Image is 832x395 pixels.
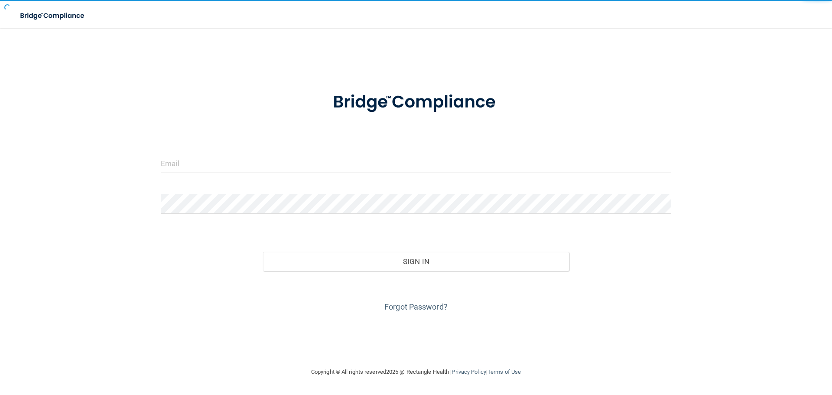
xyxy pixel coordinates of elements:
input: Email [161,153,671,173]
a: Forgot Password? [384,302,448,311]
img: bridge_compliance_login_screen.278c3ca4.svg [13,7,93,25]
button: Sign In [263,252,569,271]
div: Copyright © All rights reserved 2025 @ Rectangle Health | | [258,358,574,386]
img: bridge_compliance_login_screen.278c3ca4.svg [315,80,517,125]
a: Terms of Use [487,369,521,375]
a: Privacy Policy [452,369,486,375]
